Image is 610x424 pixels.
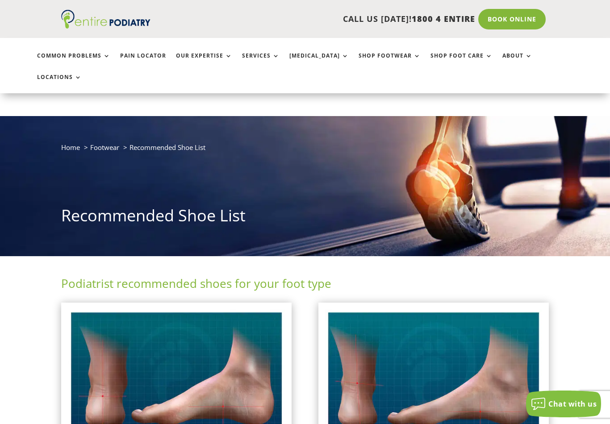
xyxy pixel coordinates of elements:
[61,204,549,231] h1: Recommended Shoe List
[172,13,475,25] p: CALL US [DATE]!
[289,53,349,72] a: [MEDICAL_DATA]
[37,74,82,93] a: Locations
[176,53,232,72] a: Our Expertise
[61,275,549,296] h2: Podiatrist recommended shoes for your foot type
[90,143,119,152] a: Footwear
[430,53,493,72] a: Shop Foot Care
[61,21,150,30] a: Entire Podiatry
[502,53,532,72] a: About
[478,9,546,29] a: Book Online
[526,391,601,417] button: Chat with us
[61,141,549,160] nav: breadcrumb
[359,53,421,72] a: Shop Footwear
[548,399,597,409] span: Chat with us
[37,53,110,72] a: Common Problems
[412,13,475,24] span: 1800 4 ENTIRE
[242,53,280,72] a: Services
[120,53,166,72] a: Pain Locator
[61,10,150,29] img: logo (1)
[130,143,205,152] span: Recommended Shoe List
[61,143,80,152] a: Home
